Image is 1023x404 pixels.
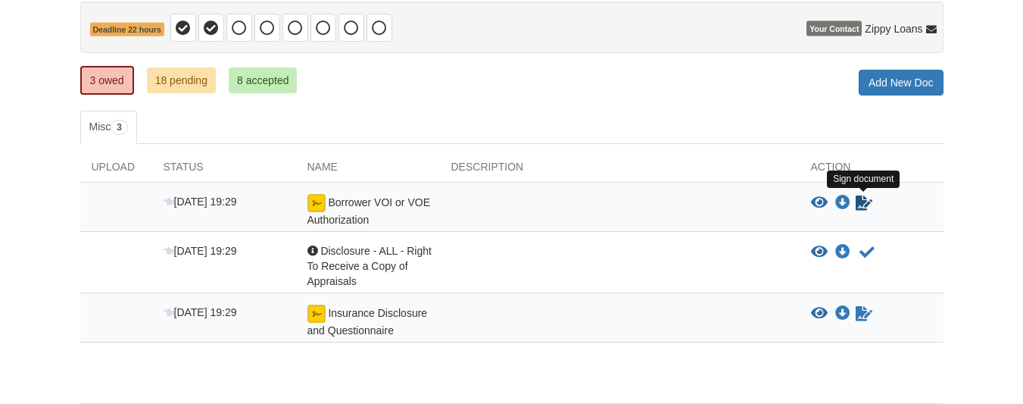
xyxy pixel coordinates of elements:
a: 18 pending [147,67,216,93]
span: Deadline 22 hours [90,23,164,37]
a: Add New Doc [859,70,943,96]
span: [DATE] 19:29 [164,306,237,318]
div: Upload [80,159,152,182]
button: View Borrower VOI or VOE Authorization [811,196,828,211]
div: Status [152,159,296,182]
img: Ready for you to esign [307,305,326,323]
div: Sign document [827,171,900,188]
span: Disclosure - ALL - Right To Receive a Copy of Appraisals [307,245,432,287]
a: Misc [80,111,137,144]
div: Name [296,159,440,182]
button: Acknowledge receipt of document [858,243,876,262]
span: Zippy Loans [865,21,922,36]
div: Action [800,159,943,182]
div: Description [440,159,800,182]
a: Sign Form [854,194,874,212]
a: Sign Form [854,305,874,323]
span: Borrower VOI or VOE Authorization [307,196,430,226]
a: Download Disclosure - ALL - Right To Receive a Copy of Appraisals [835,246,850,258]
span: [DATE] 19:29 [164,245,237,257]
span: 3 [111,120,128,135]
button: View Disclosure - ALL - Right To Receive a Copy of Appraisals [811,245,828,260]
a: 3 owed [80,66,134,95]
span: Insurance Disclosure and Questionnaire [307,307,428,337]
a: 8 accepted [229,67,298,93]
button: View Insurance Disclosure and Questionnaire [811,306,828,321]
span: Your Contact [806,21,862,36]
a: Download Insurance Disclosure and Questionnaire [835,308,850,320]
a: Download Borrower VOI or VOE Authorization [835,197,850,209]
img: Ready for you to esign [307,194,326,212]
span: [DATE] 19:29 [164,196,237,208]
